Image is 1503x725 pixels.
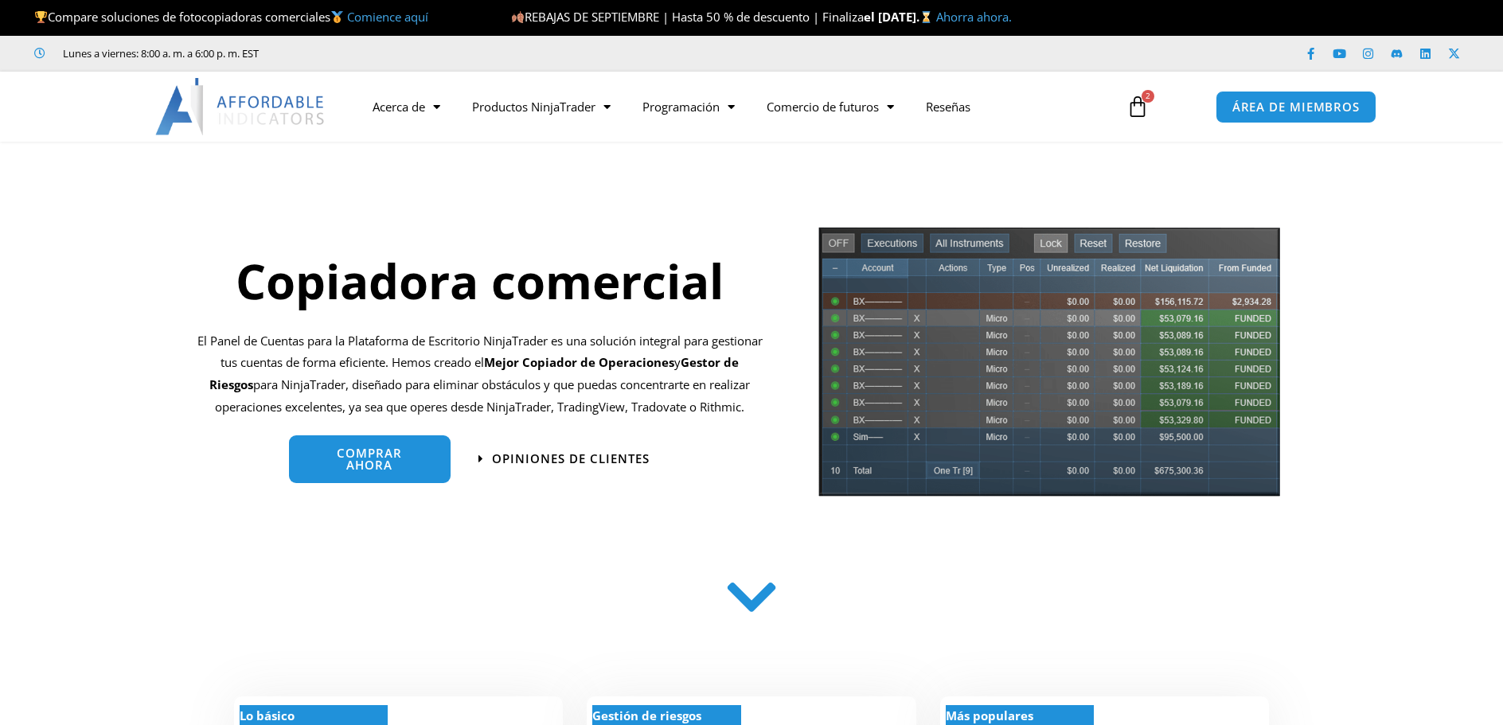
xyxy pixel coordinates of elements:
[35,11,47,23] img: 🏆
[936,9,1012,25] a: Ahorra ahora.
[767,99,879,115] font: Comercio de futuros
[674,354,681,370] font: y
[1232,99,1360,115] font: ÁREA DE MIEMBROS
[373,99,425,115] font: Acerca de
[920,11,932,23] img: ⌛
[478,453,650,465] a: Opiniones de clientes
[281,45,520,61] iframe: Customer reviews powered by Trustpilot
[1103,84,1173,130] a: 2
[627,88,751,125] a: Programación
[337,445,402,473] font: Comprar ahora
[484,354,674,370] font: Mejor Copiador de Operaciones
[864,9,919,25] font: el [DATE].
[946,707,1033,723] font: Más populares
[331,11,343,23] img: 🥇
[155,78,326,135] img: LogoAI
[347,9,428,25] a: Comience aquí
[512,11,524,23] img: 🍂
[240,707,295,723] font: Lo básico
[456,88,627,125] a: Productos NinjaTrader
[817,225,1282,509] img: tradecopier | Affordable Indicators – NinjaTrader
[492,450,650,466] font: Opiniones de clientes
[751,88,910,125] a: Comercio de futuros
[525,9,864,25] font: REBAJAS DE SEPTIEMBRE | Hasta 50 % de descuento | Finaliza
[289,435,451,483] a: Comprar ahora
[910,88,986,125] a: Reseñas
[592,707,701,723] font: Gestión de riesgos
[357,88,1108,125] nav: Menu
[63,46,259,60] font: Lunes a viernes: 8:00 a. m. a 6:00 p. m. EST
[926,99,970,115] font: Reseñas
[215,376,750,415] font: para NinjaTrader, diseñado para eliminar obstáculos y que puedas concentrarte en realizar operaci...
[197,333,763,371] font: El Panel de Cuentas para la Plataforma de Escritorio NinjaTrader es una solución integral para ge...
[642,99,720,115] font: Programación
[1146,90,1150,101] font: 2
[48,9,330,25] font: Compare soluciones de fotocopiadoras comerciales
[472,99,595,115] font: Productos NinjaTrader
[236,248,724,314] font: Copiadora comercial
[1216,91,1376,123] a: ÁREA DE MIEMBROS
[357,88,456,125] a: Acerca de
